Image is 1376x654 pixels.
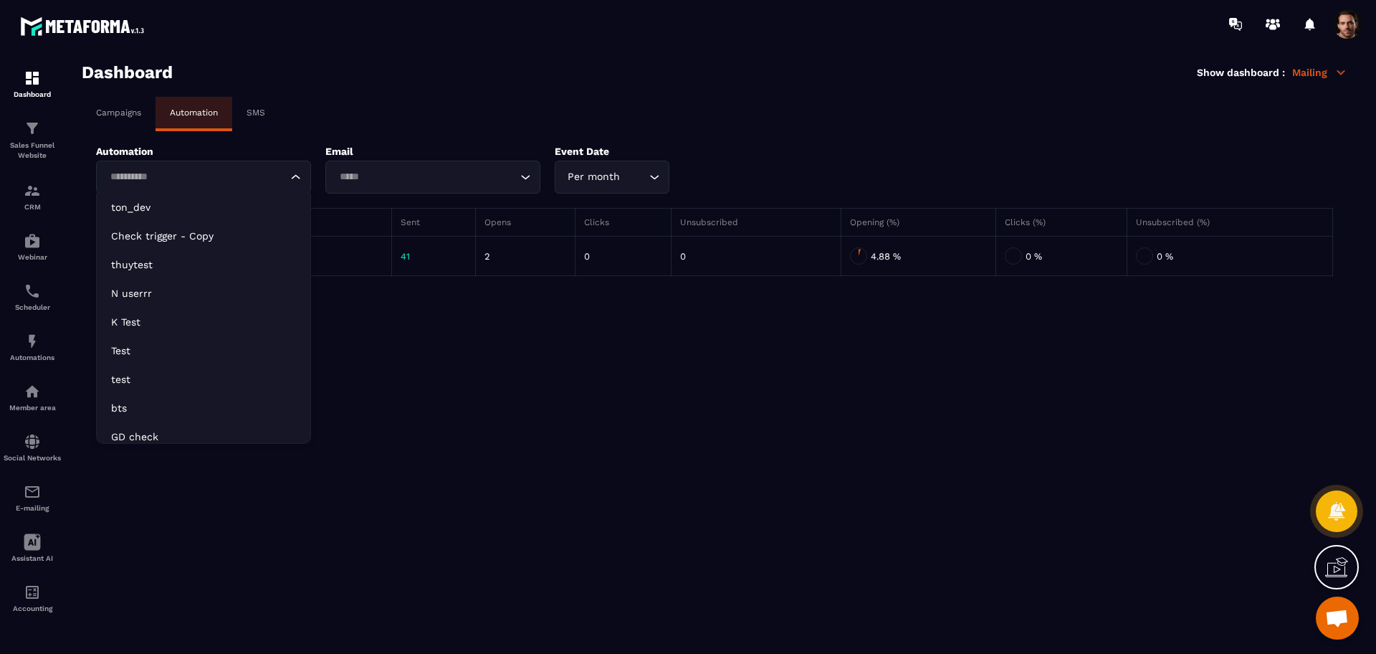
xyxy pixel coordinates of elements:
a: formationformationSales Funnel Website [4,109,61,171]
p: Scheduler [4,303,61,311]
a: formationformationCRM [4,171,61,222]
a: automationsautomationsMember area [4,372,61,422]
p: test [111,372,296,387]
img: automations [24,333,41,350]
p: Campaigns [96,108,141,118]
div: 0 % [1005,245,1119,267]
input: Search for option [335,169,517,185]
p: Check trigger - Copy [111,229,296,243]
span: Per month [564,169,623,185]
p: Show dashboard : [1197,67,1285,78]
img: accountant [24,584,41,601]
img: automations [24,383,41,400]
th: Clicks [575,209,671,237]
div: Mở cuộc trò chuyện [1316,597,1359,640]
p: Automation [96,146,311,157]
div: 0 % [1136,245,1324,267]
th: Sent [392,209,475,237]
img: automations [24,232,41,250]
td: 2 [475,237,575,276]
td: 0 [575,237,671,276]
a: schedulerschedulerScheduler [4,272,61,322]
div: 4.88 % [850,245,986,267]
p: K Test [111,315,296,329]
img: formation [24,120,41,137]
img: formation [24,182,41,199]
th: Opens [475,209,575,237]
p: Dashboard [4,90,61,98]
input: Search for option [105,169,287,185]
p: Sales Funnel Website [4,141,61,161]
p: Assistant AI [4,554,61,562]
a: automationsautomationsWebinar [4,222,61,272]
p: ton_dev [111,200,296,214]
div: Search for option [325,161,540,194]
p: CRM [4,203,61,211]
p: Email [325,146,540,157]
p: Accounting [4,605,61,612]
a: emailemailE-mailing [4,473,61,523]
img: social-network [24,433,41,450]
p: Member area [4,404,61,412]
p: Automations [4,354,61,361]
a: automationsautomationsAutomations [4,322,61,372]
img: formation [24,70,41,87]
div: Search for option [96,161,311,194]
p: Test [111,343,296,358]
td: 41 [392,237,475,276]
img: scheduler [24,283,41,300]
p: Automation [170,108,218,118]
p: Mailing [1292,66,1347,79]
p: SMS [247,108,265,118]
p: bts [111,401,296,415]
p: E-mailing [4,504,61,512]
p: Event Date [555,146,734,157]
th: Opening (%) [841,209,995,237]
p: Webinar [4,253,61,261]
a: formationformationDashboard [4,59,61,109]
td: 0 [671,237,841,276]
h3: Dashboard [82,62,173,82]
a: Assistant AI [4,523,61,573]
img: email [24,483,41,501]
p: Social Networks [4,454,61,462]
th: Unsubscribed [671,209,841,237]
a: accountantaccountantAccounting [4,573,61,623]
img: logo [20,13,149,39]
input: Search for option [623,169,646,185]
div: Search for option [555,161,669,194]
p: GD check [111,430,296,444]
th: Clicks (%) [995,209,1127,237]
p: thuytest [111,257,296,272]
a: social-networksocial-networkSocial Networks [4,422,61,473]
p: N userrr [111,286,296,300]
th: Unsubscribed (%) [1127,209,1333,237]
